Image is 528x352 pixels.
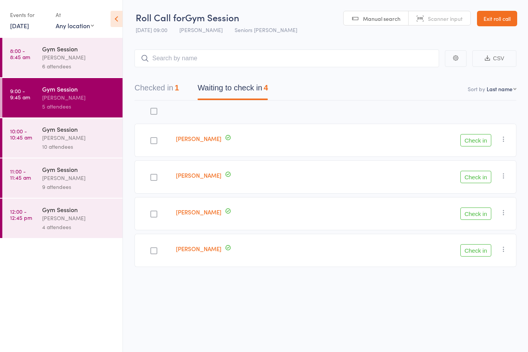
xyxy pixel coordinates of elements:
[42,214,116,223] div: [PERSON_NAME]
[460,134,491,146] button: Check in
[198,80,268,100] button: Waiting to check in4
[135,80,179,100] button: Checked in1
[42,85,116,93] div: Gym Session
[56,21,94,30] div: Any location
[460,207,491,220] button: Check in
[176,245,221,253] a: [PERSON_NAME]
[42,165,116,173] div: Gym Session
[176,208,221,216] a: [PERSON_NAME]
[176,171,221,179] a: [PERSON_NAME]
[42,173,116,182] div: [PERSON_NAME]
[2,118,123,158] a: 10:00 -10:45 amGym Session[PERSON_NAME]10 attendees
[179,26,223,34] span: [PERSON_NAME]
[42,182,116,191] div: 9 attendees
[10,128,32,140] time: 10:00 - 10:45 am
[428,15,463,22] span: Scanner input
[42,93,116,102] div: [PERSON_NAME]
[2,38,123,77] a: 8:00 -8:45 amGym Session[PERSON_NAME]6 attendees
[42,44,116,53] div: Gym Session
[2,199,123,238] a: 12:00 -12:45 pmGym Session[PERSON_NAME]4 attendees
[42,102,116,111] div: 5 attendees
[487,85,513,93] div: Last name
[2,78,123,117] a: 9:00 -9:45 amGym Session[PERSON_NAME]5 attendees
[42,223,116,231] div: 4 attendees
[135,49,439,67] input: Search by name
[468,85,485,93] label: Sort by
[42,142,116,151] div: 10 attendees
[363,15,400,22] span: Manual search
[10,21,29,30] a: [DATE]
[42,125,116,133] div: Gym Session
[2,158,123,198] a: 11:00 -11:45 amGym Session[PERSON_NAME]9 attendees
[477,11,517,26] a: Exit roll call
[460,244,491,257] button: Check in
[460,171,491,183] button: Check in
[136,26,167,34] span: [DATE] 09:00
[10,9,48,21] div: Events for
[10,88,30,100] time: 9:00 - 9:45 am
[42,53,116,62] div: [PERSON_NAME]
[472,50,516,67] button: CSV
[235,26,297,34] span: Seniors [PERSON_NAME]
[185,11,239,24] span: Gym Session
[10,48,30,60] time: 8:00 - 8:45 am
[42,205,116,214] div: Gym Session
[176,134,221,143] a: [PERSON_NAME]
[136,11,185,24] span: Roll Call for
[264,83,268,92] div: 4
[42,62,116,71] div: 6 attendees
[175,83,179,92] div: 1
[10,168,31,180] time: 11:00 - 11:45 am
[10,208,32,221] time: 12:00 - 12:45 pm
[56,9,94,21] div: At
[42,133,116,142] div: [PERSON_NAME]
